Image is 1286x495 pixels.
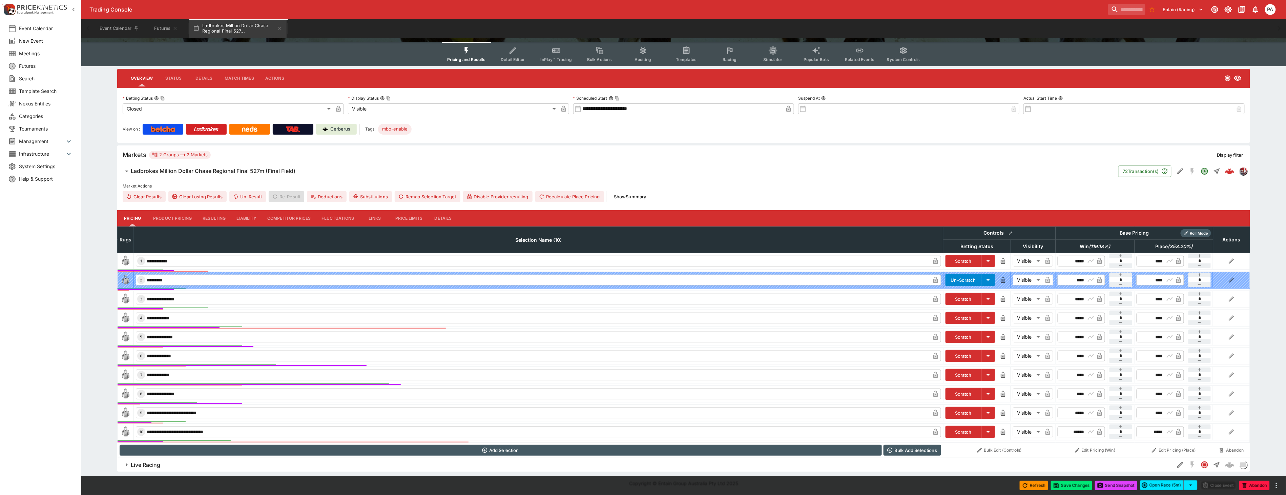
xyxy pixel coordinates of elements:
[19,150,65,157] span: Infrastructure
[139,373,144,377] span: 7
[123,181,1245,191] label: Market Actions
[508,236,569,244] span: Selection Name (10)
[138,430,145,434] span: 10
[120,408,131,418] img: blank-silk.png
[118,226,134,253] th: Rugs
[331,126,351,133] p: Cerberus
[945,445,1054,456] button: Bulk Edit (Controls)
[609,96,614,101] button: Scheduled StartCopy To Clipboard
[1013,332,1042,342] div: Visible
[1239,481,1270,488] span: Mark an event as closed and abandoned.
[120,256,131,266] img: blank-silk.png
[1058,445,1133,456] button: Edit Pricing (Win)
[1007,229,1015,238] button: Bulk edit
[946,350,982,362] button: Scratch
[139,335,144,339] span: 5
[229,191,266,202] button: Un-Result
[96,19,143,38] button: Event Calendar
[348,103,558,114] div: Visible
[447,57,486,62] span: Pricing and Results
[1147,4,1158,15] button: No Bookmarks
[1223,164,1237,178] a: 5abb27bb-bb4a-4bf2-9bb2-7ddbc4cd866b
[1187,231,1211,236] span: Roll Mode
[1272,481,1281,490] button: more
[1240,461,1247,469] img: liveracing
[1213,150,1247,160] button: Display filter
[1013,294,1042,304] div: Visible
[428,210,458,226] button: Details
[1168,242,1192,251] em: ( 353.20 %)
[242,126,257,132] img: Neds
[610,191,650,202] button: ShowSummary
[316,210,360,226] button: Fluctuations
[19,62,73,70] span: Futures
[359,210,390,226] button: Links
[19,113,73,120] span: Categories
[1239,481,1270,490] button: Abandon
[286,126,300,132] img: TabNZ
[887,57,920,62] span: System Controls
[798,95,820,101] p: Suspend At
[139,316,144,320] span: 4
[197,210,231,226] button: Resulting
[1023,95,1057,101] p: Actual Start Time
[19,50,73,57] span: Meetings
[1013,313,1042,323] div: Visible
[821,96,826,101] button: Suspend At
[194,126,219,132] img: Ladbrokes
[943,226,1056,240] th: Controls
[131,461,160,469] h6: Live Racing
[131,167,295,175] h6: Ladbrokes Million Dollar Chase Regional Final 527m (Final Field)
[1108,4,1145,15] input: search
[117,210,148,226] button: Pricing
[1117,229,1152,237] div: Base Pricing
[442,42,926,66] div: Event type filters
[463,191,533,202] button: Disable Provider resulting
[573,95,607,101] p: Scheduled Start
[120,294,131,304] img: blank-silk.png
[123,124,140,135] label: View on :
[120,389,131,399] img: blank-silk.png
[946,331,982,343] button: Scratch
[2,3,16,16] img: PriceKinetics Logo
[19,75,73,82] span: Search
[1181,229,1211,237] div: Show/hide Price Roll mode configuration.
[117,164,1118,178] button: Ladbrokes Million Dollar Chase Regional Final 527m (Final Field)
[946,426,982,438] button: Scratch
[1225,166,1235,176] img: logo-cerberus--red.svg
[123,191,166,202] button: Clear Results
[19,175,73,182] span: Help & Support
[19,163,73,170] span: System Settings
[1016,242,1051,251] span: Visibility
[19,25,73,32] span: Event Calendar
[1095,481,1137,490] button: Send Snapshot
[378,126,412,133] span: mbo-enable
[386,96,391,101] button: Copy To Clipboard
[139,259,144,263] span: 1
[1201,167,1209,175] svg: Open
[1263,2,1278,17] button: Peter Addley
[125,70,158,86] button: Overview
[587,57,612,62] span: Bulk Actions
[148,210,197,226] button: Product Pricing
[390,210,428,226] button: Price Limits
[262,210,316,226] button: Competitor Prices
[17,5,67,10] img: PriceKinetics
[1174,165,1186,177] button: Edit Detail
[1140,480,1184,490] button: Open Race (5m)
[307,191,347,202] button: Deductions
[117,458,1174,472] button: Live Racing
[151,126,175,132] img: Betcha
[1058,96,1063,101] button: Actual Start Time
[1072,242,1118,251] span: Win(119.18%)
[804,57,829,62] span: Popular Bets
[189,70,219,86] button: Details
[946,369,982,381] button: Scratch
[1234,74,1242,82] svg: Visible
[139,297,144,301] span: 3
[1140,480,1198,490] div: split button
[764,57,783,62] span: Simulator
[17,11,54,14] img: Sportsbook Management
[1184,480,1198,490] button: select merge strategy
[139,392,144,396] span: 8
